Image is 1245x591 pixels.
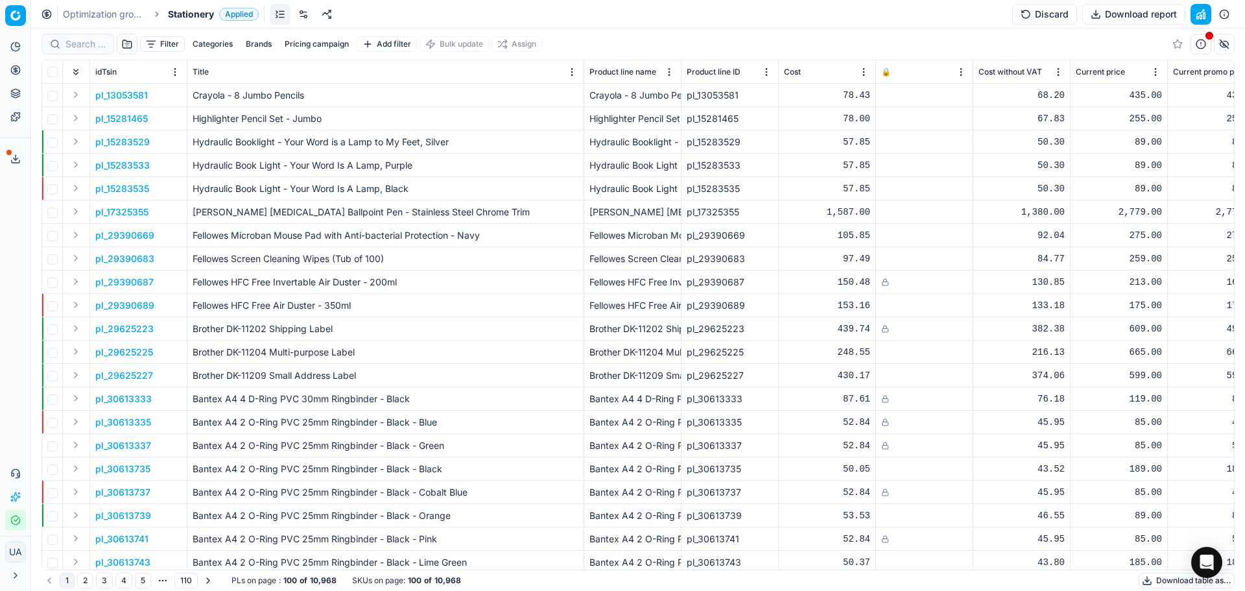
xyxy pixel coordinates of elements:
[784,159,870,172] div: 57.85
[978,369,1065,382] div: 374.06
[424,575,432,586] strong: of
[193,392,578,405] p: Bantex A4 4 D-Ring PVC 30mm Ringbinder - Black
[68,484,84,500] button: Expand
[193,439,578,452] p: Bantex A4 2 O-Ring PVC 25mm Ringbinder - Black - Green
[168,8,214,21] span: Stationery
[95,112,148,125] button: pl_15281465
[68,507,84,523] button: Expand
[193,206,578,219] p: [PERSON_NAME] [MEDICAL_DATA] Ballpoint Pen - Stainless Steel Chrome Trim
[1076,556,1162,569] div: 185.00
[95,159,150,172] p: pl_15283533
[140,36,185,52] button: Filter
[95,392,152,405] p: pl_30613333
[589,89,676,102] div: Crayola - 8 Jumbo Pencils
[408,575,421,586] strong: 100
[63,8,146,21] a: Optimization groups
[95,416,151,429] button: pl_30613335
[784,206,870,219] div: 1,587.00
[115,573,132,588] button: 4
[784,369,870,382] div: 430.17
[95,206,148,219] button: pl_17325355
[589,112,676,125] div: Highlighter Pencil Set - Jumbo
[687,159,773,172] div: pl_15283533
[95,299,154,312] button: pl_29390689
[589,229,676,242] div: Fellowes Microban Mouse Pad with Anti-bacterial Protection - Navy
[357,36,417,52] button: Add filter
[589,159,676,172] div: Hydraulic Book Light - Your Word Is A Lamp, Purple
[784,346,870,359] div: 248.55
[95,276,154,289] button: pl_29390687
[193,533,578,546] p: Bantex A4 2 O-Ring PVC 25mm Ringbinder - Black - Pink
[193,182,578,195] p: Hydraulic Book Light - Your Word Is A Lamp, Black
[1076,369,1162,382] div: 599.00
[68,437,84,453] button: Expand
[95,136,150,149] button: pl_15283529
[193,486,578,499] p: Bantex A4 2 O-Ring PVC 25mm Ringbinder - Black - Cobalt Blue
[1191,547,1222,578] div: Open Intercom Messenger
[784,276,870,289] div: 150.48
[193,322,578,335] p: Brother DK-11202 Shipping Label
[978,182,1065,195] div: 50.30
[978,509,1065,522] div: 46.55
[1076,533,1162,546] div: 85.00
[589,206,676,219] div: [PERSON_NAME] [MEDICAL_DATA] Ballpoint Pen - Stainless Steel Chrome Trim
[5,542,26,562] button: UA
[687,369,773,382] div: pl_29625227
[492,36,542,52] button: Assign
[68,64,84,80] button: Expand all
[95,556,150,569] p: pl_30613743
[589,299,676,312] div: Fellowes HFC Free Air Duster - 350ml
[687,206,773,219] div: pl_17325355
[95,252,154,265] p: pl_29390683
[881,67,891,77] span: 🔒
[41,572,216,590] nav: pagination
[589,276,676,289] div: Fellowes HFC Free Invertable Air Duster - 200ml
[589,439,676,452] div: Bantex A4 2 O-Ring PVC 25mm Ringbinder - Black - Green
[95,322,154,335] p: pl_29625223
[95,346,153,359] button: pl_29625225
[1076,112,1162,125] div: 255.00
[135,573,151,588] button: 5
[687,322,773,335] div: pl_29625223
[95,509,151,522] button: pl_30613739
[784,439,870,452] div: 52.84
[68,274,84,289] button: Expand
[687,416,773,429] div: pl_30613335
[95,229,154,242] button: pl_29390669
[687,112,773,125] div: pl_15281465
[687,533,773,546] div: pl_30613741
[784,463,870,476] div: 50.05
[193,136,578,149] p: Hydraulic Booklight - Your Word is a Lamp to My Feet, Silver
[687,89,773,102] div: pl_13053581
[193,229,578,242] p: Fellowes Microban Mouse Pad with Anti-bacterial Protection - Navy
[978,252,1065,265] div: 84.77
[687,252,773,265] div: pl_29390683
[978,206,1065,219] div: 1,380.00
[1076,463,1162,476] div: 189.00
[589,67,656,77] span: Product line name
[68,344,84,359] button: Expand
[68,180,84,196] button: Expand
[68,134,84,149] button: Expand
[68,297,84,313] button: Expand
[1076,159,1162,172] div: 89.00
[193,67,209,77] span: Title
[589,533,676,546] div: Bantex A4 2 O-Ring PVC 25mm Ringbinder - Black - Pink
[63,8,259,21] nav: breadcrumb
[1076,229,1162,242] div: 275.00
[687,229,773,242] div: pl_29390669
[68,367,84,383] button: Expand
[1076,509,1162,522] div: 89.00
[68,110,84,126] button: Expand
[589,486,676,499] div: Bantex A4 2 O-Ring PVC 25mm Ringbinder - Black - Cobalt Blue
[687,299,773,312] div: pl_29390689
[95,369,153,382] p: pl_29625227
[978,463,1065,476] div: 43.52
[1012,4,1077,25] button: Discard
[95,533,148,546] button: pl_30613741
